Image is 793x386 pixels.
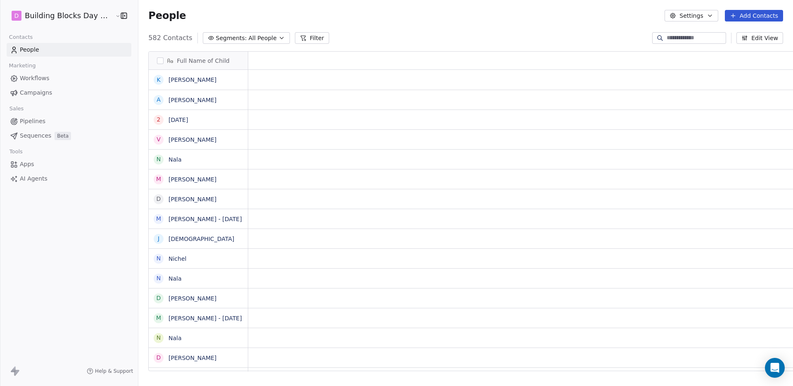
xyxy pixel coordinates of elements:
[736,32,783,44] button: Edit View
[156,175,161,183] div: M
[157,115,161,124] div: 2
[169,176,216,183] a: [PERSON_NAME]
[14,12,19,20] span: D
[169,355,216,361] a: [PERSON_NAME]
[169,275,182,282] a: Nala
[765,358,785,378] div: Open Intercom Messenger
[169,255,186,262] a: Nichel
[7,129,131,143] a: SequencesBeta
[7,157,131,171] a: Apps
[148,10,186,22] span: People
[20,117,45,126] span: Pipelines
[169,335,182,341] a: Nala
[157,334,161,342] div: N
[7,86,131,100] a: Campaigns
[169,295,216,302] a: [PERSON_NAME]
[55,132,71,140] span: Beta
[6,102,27,115] span: Sales
[157,274,161,283] div: N
[7,43,131,57] a: People
[25,10,113,21] span: Building Blocks Day Nurseries
[20,45,39,54] span: People
[5,31,36,43] span: Contacts
[10,9,109,23] button: DBuilding Blocks Day Nurseries
[169,76,216,83] a: [PERSON_NAME]
[6,145,26,158] span: Tools
[169,117,188,123] a: [DATE]
[665,10,718,21] button: Settings
[295,32,329,44] button: Filter
[216,34,247,43] span: Segments:
[158,234,159,243] div: J
[149,70,248,372] div: grid
[156,314,161,322] div: M
[148,33,192,43] span: 582 Contacts
[20,131,51,140] span: Sequences
[157,135,161,144] div: V
[157,95,161,104] div: A
[7,114,131,128] a: Pipelines
[20,174,47,183] span: AI Agents
[169,97,216,103] a: [PERSON_NAME]
[87,368,133,374] a: Help & Support
[157,294,161,303] div: D
[157,254,161,263] div: N
[157,195,161,203] div: D
[157,155,161,164] div: N
[169,236,234,242] a: [DEMOGRAPHIC_DATA]
[157,353,161,362] div: D
[249,34,277,43] span: All People
[7,71,131,85] a: Workflows
[157,76,161,84] div: K
[169,315,242,322] a: [PERSON_NAME] - [DATE]
[20,74,50,83] span: Workflows
[725,10,783,21] button: Add Contacts
[5,60,39,72] span: Marketing
[177,57,229,65] span: Full Name of Child
[169,136,216,143] a: [PERSON_NAME]
[156,214,161,223] div: M
[20,160,34,169] span: Apps
[149,52,248,69] div: Full Name of Child
[169,156,182,163] a: Nala
[169,216,242,222] a: [PERSON_NAME] - [DATE]
[95,368,133,374] span: Help & Support
[20,88,52,97] span: Campaigns
[7,172,131,186] a: AI Agents
[169,196,216,203] a: [PERSON_NAME]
